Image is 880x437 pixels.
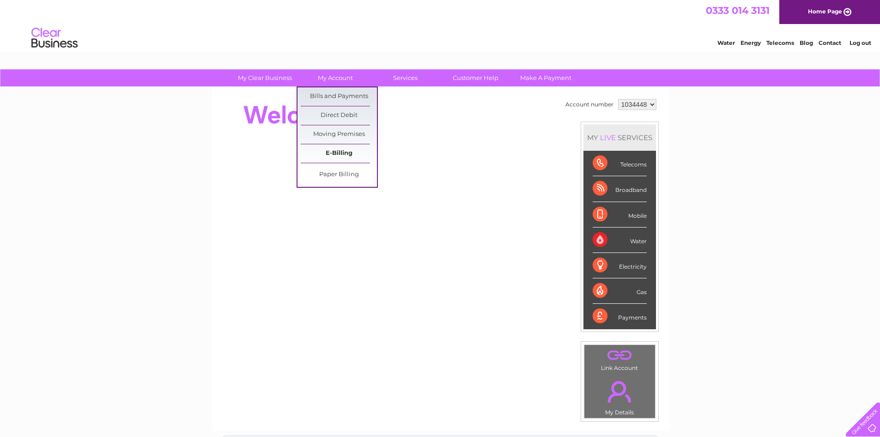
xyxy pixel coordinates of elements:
[222,5,659,45] div: Clear Business is a trading name of Verastar Limited (registered in [GEOGRAPHIC_DATA] No. 3667643...
[587,375,653,408] a: .
[598,133,618,142] div: LIVE
[583,124,656,151] div: MY SERVICES
[593,151,647,176] div: Telecoms
[850,39,871,46] a: Log out
[593,253,647,278] div: Electricity
[508,69,584,86] a: Make A Payment
[800,39,813,46] a: Blog
[593,176,647,202] div: Broadband
[819,39,841,46] a: Contact
[437,69,514,86] a: Customer Help
[717,39,735,46] a: Water
[587,347,653,363] a: .
[593,304,647,329] div: Payments
[766,39,794,46] a: Telecoms
[301,125,377,144] a: Moving Premises
[301,106,377,125] a: Direct Debit
[301,87,377,106] a: Bills and Payments
[31,24,78,52] img: logo.png
[584,373,655,419] td: My Details
[301,166,377,184] a: Paper Billing
[301,144,377,163] a: E-Billing
[593,202,647,228] div: Mobile
[297,69,373,86] a: My Account
[593,278,647,304] div: Gas
[740,39,761,46] a: Energy
[563,97,616,112] td: Account number
[584,345,655,374] td: Link Account
[227,69,303,86] a: My Clear Business
[706,5,770,16] a: 0333 014 3131
[593,228,647,253] div: Water
[367,69,443,86] a: Services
